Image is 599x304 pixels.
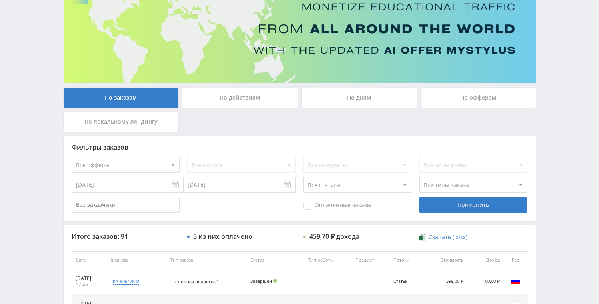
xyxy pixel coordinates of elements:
[76,275,101,282] div: [DATE]
[351,251,389,269] th: Предмет
[429,234,467,240] span: Скачать (.xlsx)
[423,269,467,294] td: 399,00 ₽
[303,202,371,210] span: Оплаченные заказы
[419,233,467,241] a: Скачать (.xlsx)
[170,278,219,284] span: Повторная подписка 1
[76,282,101,288] div: 12:46
[105,251,166,269] th: № заказа
[393,279,420,284] div: Статьи
[511,276,521,286] img: rus.png
[309,233,359,240] div: 459,70 ₽ дохода
[72,233,180,240] div: Итого заказов: 91
[423,251,467,269] th: Стоимость
[182,88,298,108] div: По действиям
[72,197,180,213] input: Все заказчики
[467,269,503,294] td: 100,00 ₽
[246,251,304,269] th: Статус
[64,112,179,132] div: По локальному лендингу
[273,279,277,283] span: Подтвержден
[419,233,426,241] img: xlsx
[72,144,528,151] div: Фильтры заказов
[389,251,424,269] th: Потоки
[419,197,527,213] div: Применить
[166,251,246,269] th: Тип заказа
[72,251,105,269] th: Дата
[250,278,272,284] span: Завершён
[64,88,179,108] div: По заказам
[302,88,417,108] div: По дням
[467,251,503,269] th: Доход
[304,251,352,269] th: Тип работы
[193,233,252,240] div: 5 из них оплачено
[504,251,528,269] th: Гео
[113,278,139,285] div: kai#9647892
[421,88,536,108] div: По офферам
